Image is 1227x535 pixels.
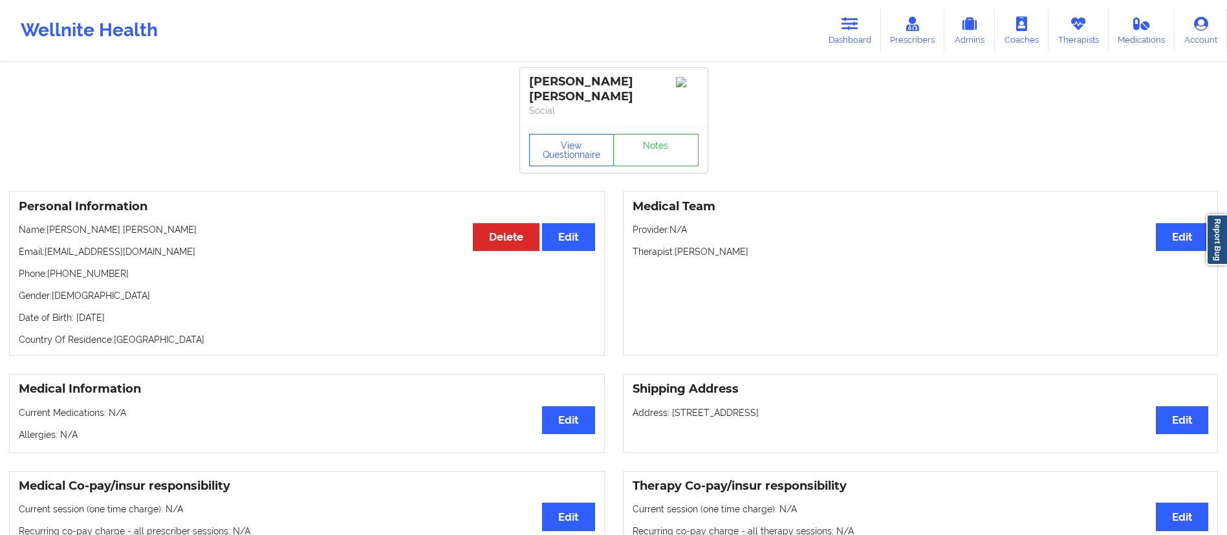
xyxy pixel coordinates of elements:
h3: Therapy Co-pay/insur responsibility [633,479,1209,494]
a: Medications [1109,9,1175,52]
a: Dashboard [819,9,881,52]
p: Allergies: N/A [19,428,595,441]
p: Phone: [PHONE_NUMBER] [19,267,595,280]
button: Delete [473,223,539,251]
a: Admins [944,9,995,52]
p: Current Medications: N/A [19,406,595,419]
button: Edit [1156,503,1208,530]
a: Notes [613,134,699,166]
p: Country Of Residence: [GEOGRAPHIC_DATA] [19,333,595,346]
img: Image%2Fplaceholer-image.png [676,77,699,87]
p: Date of Birth: [DATE] [19,311,595,324]
button: Edit [542,406,594,434]
p: Email: [EMAIL_ADDRESS][DOMAIN_NAME] [19,245,595,258]
a: Account [1175,9,1227,52]
h3: Medical Co-pay/insur responsibility [19,479,595,494]
button: View Questionnaire [529,134,614,166]
a: Coaches [995,9,1048,52]
p: Therapist: [PERSON_NAME] [633,245,1209,258]
h3: Medical Team [633,199,1209,214]
button: Edit [542,223,594,251]
a: Report Bug [1206,214,1227,265]
p: Name: [PERSON_NAME] [PERSON_NAME] [19,223,595,236]
h3: Personal Information [19,199,595,214]
p: Social [529,104,699,117]
p: Address: [STREET_ADDRESS] [633,406,1209,419]
h3: Medical Information [19,382,595,397]
a: Therapists [1048,9,1109,52]
a: Prescribers [881,9,945,52]
button: Edit [1156,223,1208,251]
p: Provider: N/A [633,223,1209,236]
button: Edit [542,503,594,530]
div: [PERSON_NAME] [PERSON_NAME] [529,74,699,104]
p: Gender: [DEMOGRAPHIC_DATA] [19,289,595,302]
p: Current session (one time charge): N/A [633,503,1209,516]
p: Current session (one time charge): N/A [19,503,595,516]
button: Edit [1156,406,1208,434]
h3: Shipping Address [633,382,1209,397]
